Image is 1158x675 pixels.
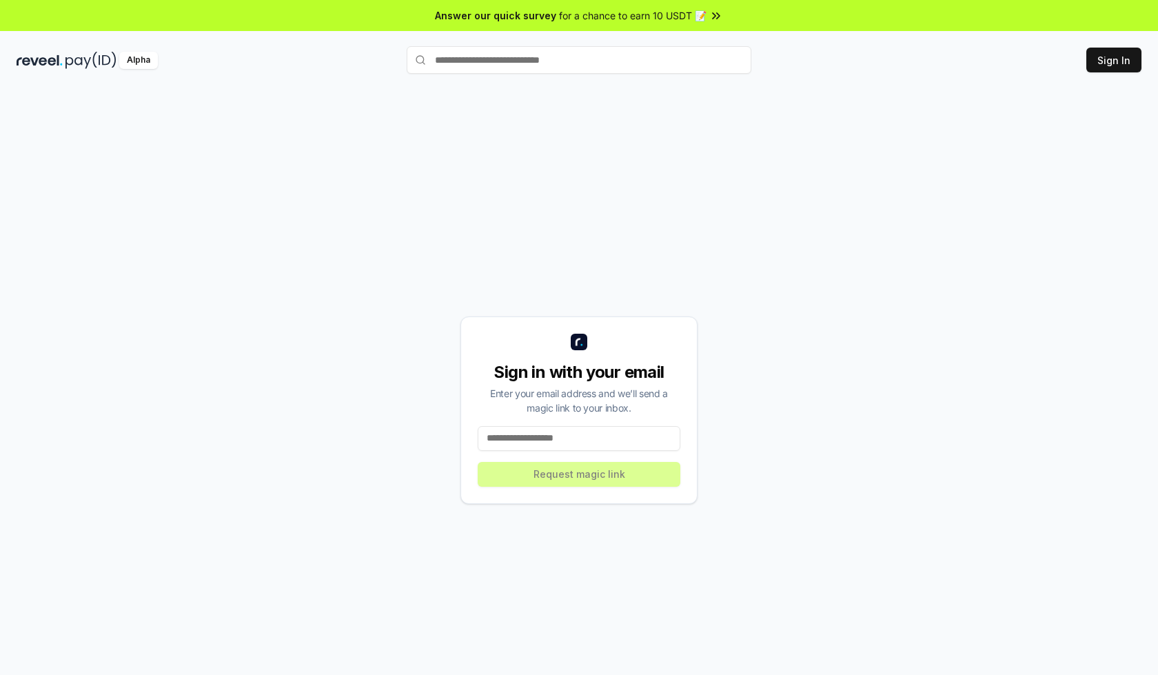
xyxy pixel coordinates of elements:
[435,8,556,23] span: Answer our quick survey
[571,334,587,350] img: logo_small
[17,52,63,69] img: reveel_dark
[1086,48,1141,72] button: Sign In
[478,361,680,383] div: Sign in with your email
[478,386,680,415] div: Enter your email address and we’ll send a magic link to your inbox.
[65,52,116,69] img: pay_id
[559,8,707,23] span: for a chance to earn 10 USDT 📝
[119,52,158,69] div: Alpha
